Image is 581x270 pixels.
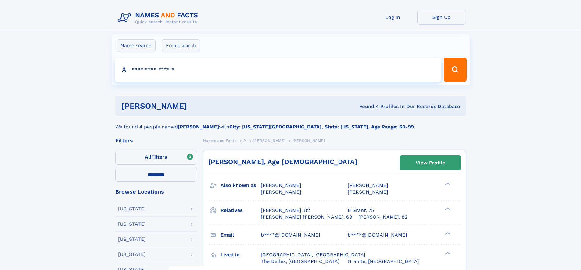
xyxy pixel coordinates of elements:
[253,137,285,144] a: [PERSON_NAME]
[221,205,261,216] h3: Relatives
[115,189,197,195] div: Browse Locations
[348,182,388,188] span: [PERSON_NAME]
[208,158,357,166] a: [PERSON_NAME], Age [DEMOGRAPHIC_DATA]
[118,252,146,257] div: [US_STATE]
[203,137,237,144] a: Names and Facts
[115,138,197,143] div: Filters
[121,102,273,110] h1: [PERSON_NAME]
[115,58,441,82] input: search input
[221,250,261,260] h3: Lived in
[358,214,407,220] a: [PERSON_NAME], 82
[115,116,466,131] div: We found 4 people named with .
[118,237,146,242] div: [US_STATE]
[443,182,451,186] div: ❯
[348,207,374,214] a: B Grant, 75
[261,252,365,258] span: [GEOGRAPHIC_DATA], [GEOGRAPHIC_DATA]
[178,124,219,130] b: [PERSON_NAME]
[115,150,197,165] label: Filters
[417,10,466,25] a: Sign Up
[400,156,461,170] a: View Profile
[253,139,285,143] span: [PERSON_NAME]
[118,222,146,226] div: [US_STATE]
[243,137,246,144] a: P
[348,258,419,264] span: Granite, [GEOGRAPHIC_DATA]
[243,139,246,143] span: P
[368,10,417,25] a: Log In
[145,154,151,160] span: All
[348,189,388,195] span: [PERSON_NAME]
[416,156,445,170] div: View Profile
[261,189,301,195] span: [PERSON_NAME]
[117,39,156,52] label: Name search
[273,103,460,110] div: Found 4 Profiles In Our Records Database
[221,230,261,240] h3: Email
[261,207,310,214] a: [PERSON_NAME], 82
[292,139,325,143] span: [PERSON_NAME]
[443,251,451,255] div: ❯
[162,39,200,52] label: Email search
[443,231,451,235] div: ❯
[261,182,301,188] span: [PERSON_NAME]
[115,10,203,26] img: Logo Names and Facts
[443,207,451,211] div: ❯
[261,258,339,264] span: The Dalles, [GEOGRAPHIC_DATA]
[118,206,146,211] div: [US_STATE]
[221,180,261,191] h3: Also known as
[261,214,352,220] a: [PERSON_NAME] [PERSON_NAME], 69
[229,124,414,130] b: City: [US_STATE][GEOGRAPHIC_DATA], State: [US_STATE], Age Range: 60-99
[444,58,466,82] button: Search Button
